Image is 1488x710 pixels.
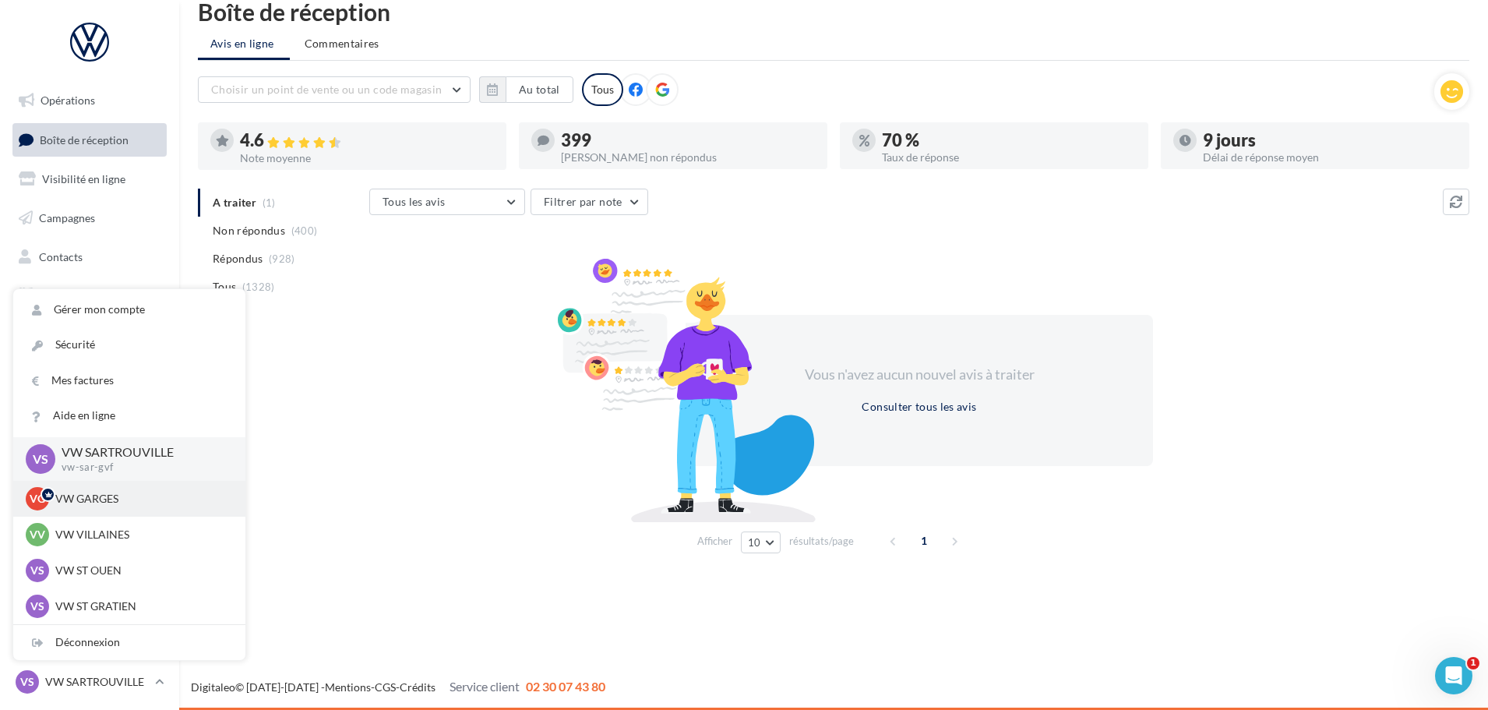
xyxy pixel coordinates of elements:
span: Tous les avis [383,195,446,208]
a: Mes factures [13,363,245,398]
button: Au total [506,76,573,103]
span: 1 [911,528,936,553]
span: Commentaires [305,36,379,51]
span: VV [30,527,45,542]
a: Sécurité [13,327,245,362]
span: Choisir un point de vente ou un code magasin [211,83,442,96]
span: (928) [269,253,295,265]
div: 399 [561,132,815,149]
span: VS [30,563,44,578]
a: PLV et print personnalisable [9,357,170,403]
span: Afficher [697,534,732,549]
button: Filtrer par note [531,189,648,215]
span: Visibilité en ligne [42,172,125,185]
span: Répondus [213,251,263,267]
p: VW ST OUEN [55,563,227,578]
p: VW ST GRATIEN [55,599,227,614]
a: Contacts [9,241,170,274]
span: Tous [213,279,236,295]
button: Choisir un point de vente ou un code magasin [198,76,471,103]
a: Calendrier [9,318,170,351]
span: 02 30 07 43 80 [526,679,605,694]
span: Boîte de réception [40,132,129,146]
div: Délai de réponse moyen [1203,152,1457,163]
a: Campagnes [9,202,170,235]
button: Tous les avis [369,189,525,215]
span: (400) [291,224,318,237]
a: Gérer mon compte [13,292,245,327]
div: Note moyenne [240,153,494,164]
span: VS [33,450,48,468]
span: résultats/page [789,534,854,549]
a: Campagnes DataOnDemand [9,408,170,454]
div: Déconnexion [13,625,245,660]
div: 4.6 [240,132,494,150]
span: © [DATE]-[DATE] - - - [191,680,605,694]
span: Campagnes [39,211,95,224]
a: Aide en ligne [13,398,245,433]
div: [PERSON_NAME] non répondus [561,152,815,163]
p: VW SARTROUVILLE [62,443,220,461]
span: Service client [450,679,520,694]
iframe: Intercom live chat [1435,657,1472,694]
span: Opérations [41,94,95,107]
a: CGS [375,680,396,694]
span: Non répondus [213,223,285,238]
a: Visibilité en ligne [9,163,170,196]
div: 70 % [882,132,1136,149]
a: Boîte de réception [9,123,170,157]
a: Médiathèque [9,279,170,312]
a: Opérations [9,84,170,117]
button: 10 [741,532,781,553]
p: VW SARTROUVILLE [45,674,149,690]
a: Digitaleo [191,680,235,694]
div: Vous n'avez aucun nouvel avis à traiter [785,365,1053,385]
span: VS [20,674,34,690]
span: VS [30,599,44,614]
div: Taux de réponse [882,152,1136,163]
p: VW GARGES [55,491,227,507]
button: Consulter tous les avis [855,397,982,416]
div: La réponse a bien été effectuée, un délai peut s’appliquer avant la diffusion. [523,71,965,107]
span: (1328) [242,281,275,293]
a: Crédits [400,680,435,694]
p: VW VILLAINES [55,527,227,542]
span: 1 [1467,657,1479,669]
span: Contacts [39,249,83,263]
div: 9 jours [1203,132,1457,149]
a: VS VW SARTROUVILLE [12,667,167,697]
button: Au total [479,76,573,103]
span: VG [30,491,45,507]
a: Mentions [325,680,371,694]
p: vw-sar-gvf [62,461,220,475]
span: 10 [748,536,761,549]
